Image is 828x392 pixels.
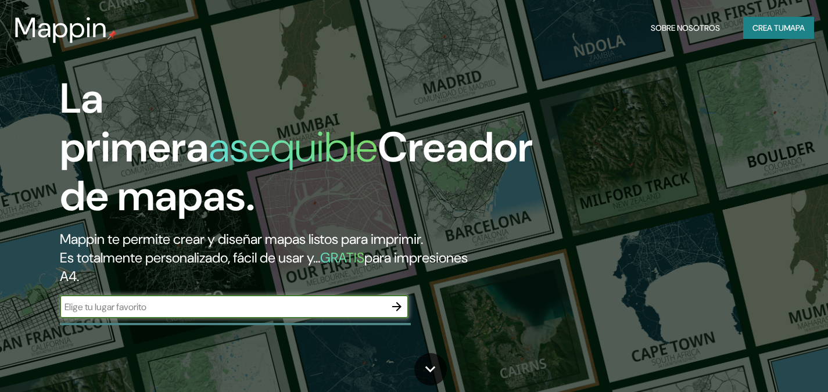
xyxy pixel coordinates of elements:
[752,23,784,33] font: Crea tu
[107,30,117,39] img: pin de mapeo
[60,230,423,248] font: Mappin te permite crear y diseñar mapas listos para imprimir.
[209,120,378,174] font: asequible
[60,120,533,223] font: Creador de mapas.
[60,300,385,314] input: Elige tu lugar favorito
[320,249,364,267] font: GRATIS
[784,23,805,33] font: mapa
[743,17,814,39] button: Crea tumapa
[14,9,107,46] font: Mappin
[60,249,320,267] font: Es totalmente personalizado, fácil de usar y...
[646,17,725,39] button: Sobre nosotros
[60,71,209,174] font: La primera
[651,23,720,33] font: Sobre nosotros
[60,249,468,285] font: para impresiones A4.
